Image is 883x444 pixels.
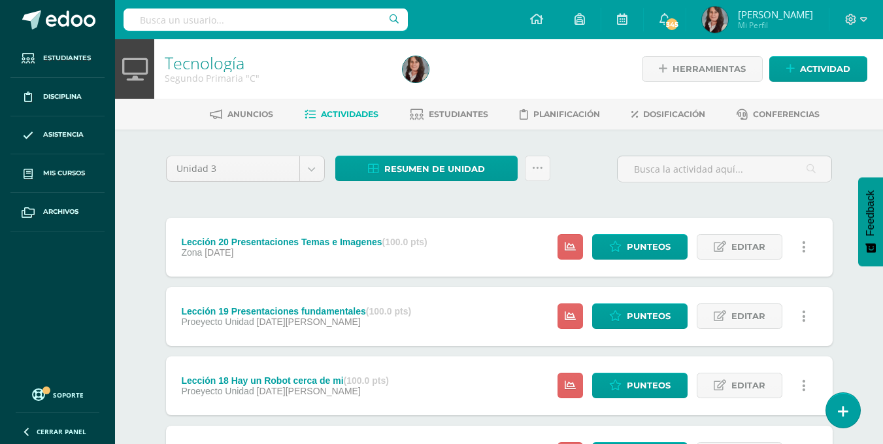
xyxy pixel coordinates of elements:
[643,109,705,119] span: Dosificación
[257,386,361,396] span: [DATE][PERSON_NAME]
[10,193,105,231] a: Archivos
[10,154,105,193] a: Mis cursos
[181,237,427,247] div: Lección 20 Presentaciones Temas e Imagenes
[631,104,705,125] a: Dosificación
[10,39,105,78] a: Estudiantes
[731,235,765,259] span: Editar
[257,316,361,327] span: [DATE][PERSON_NAME]
[37,427,86,436] span: Cerrar panel
[673,57,746,81] span: Herramientas
[592,234,688,260] a: Punteos
[176,156,290,181] span: Unidad 3
[665,17,679,31] span: 345
[738,8,813,21] span: [PERSON_NAME]
[618,156,831,182] input: Busca la actividad aquí...
[520,104,600,125] a: Planificación
[403,56,429,82] img: 754fd10b7ed0f8399b21ebe85256d4e1.png
[124,9,408,31] input: Busca un usuario...
[321,109,378,119] span: Actividades
[181,247,202,258] span: Zona
[16,385,99,403] a: Soporte
[43,92,82,102] span: Disciplina
[753,109,820,119] span: Conferencias
[627,373,671,398] span: Punteos
[43,129,84,140] span: Asistencia
[167,156,324,181] a: Unidad 3
[181,375,388,386] div: Lección 18 Hay un Robot cerca de mi
[592,373,688,398] a: Punteos
[10,78,105,116] a: Disciplina
[53,390,84,400] span: Soporte
[10,116,105,155] a: Asistencia
[702,7,728,33] img: 754fd10b7ed0f8399b21ebe85256d4e1.png
[205,247,233,258] span: [DATE]
[181,316,254,327] span: Proeyecto Unidad
[592,303,688,329] a: Punteos
[627,304,671,328] span: Punteos
[731,304,765,328] span: Editar
[533,109,600,119] span: Planificación
[384,157,485,181] span: Resumen de unidad
[429,109,488,119] span: Estudiantes
[305,104,378,125] a: Actividades
[800,57,850,81] span: Actividad
[737,104,820,125] a: Conferencias
[865,190,876,236] span: Feedback
[43,168,85,179] span: Mis cursos
[227,109,273,119] span: Anuncios
[410,104,488,125] a: Estudiantes
[858,177,883,266] button: Feedback - Mostrar encuesta
[165,54,387,72] h1: Tecnología
[181,386,254,396] span: Proeyecto Unidad
[382,237,427,247] strong: (100.0 pts)
[165,72,387,84] div: Segundo Primaria 'C'
[210,104,273,125] a: Anuncios
[366,306,411,316] strong: (100.0 pts)
[769,56,867,82] a: Actividad
[642,56,763,82] a: Herramientas
[344,375,389,386] strong: (100.0 pts)
[181,306,411,316] div: Lección 19 Presentaciones fundamentales
[165,52,244,74] a: Tecnología
[43,53,91,63] span: Estudiantes
[627,235,671,259] span: Punteos
[335,156,518,181] a: Resumen de unidad
[43,207,78,217] span: Archivos
[738,20,813,31] span: Mi Perfil
[731,373,765,398] span: Editar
